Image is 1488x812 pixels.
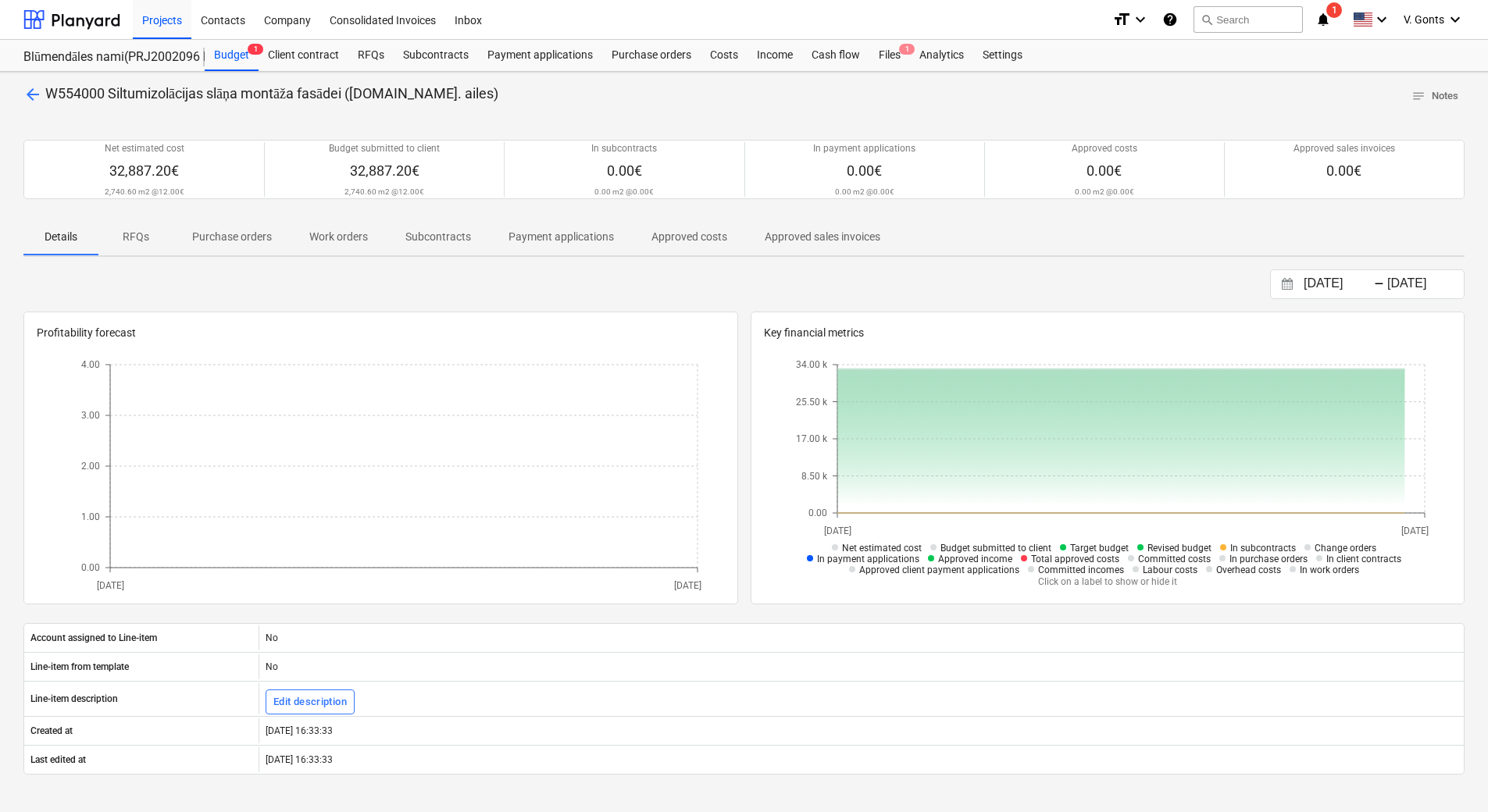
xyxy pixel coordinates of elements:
[478,40,602,71] a: Payment applications
[1411,87,1458,105] span: Notes
[859,564,1019,575] span: Approved client payment applications
[109,162,179,179] span: 32,887.20€
[1374,280,1384,289] div: -
[813,142,915,155] p: In payment applications
[23,85,42,104] span: arrow_back
[329,142,440,155] p: Budget submitted to client
[1315,10,1331,29] i: notifications
[1194,6,1303,33] button: Search
[259,718,1464,743] div: [DATE] 16:33:33
[1301,273,1380,295] input: Start Date
[899,44,915,55] span: 1
[748,40,802,71] a: Income
[1138,554,1211,564] span: Committed costs
[30,661,129,674] p: Line-item from template
[796,360,828,371] tspan: 34.00 k
[1384,273,1464,295] input: End Date
[1112,10,1131,29] i: format_size
[105,187,184,197] p: 2,740.60 m2 @ 12.00€
[808,508,827,519] tspan: 0.00
[1300,564,1359,575] span: In work orders
[81,411,100,422] tspan: 3.00
[796,397,828,408] tspan: 25.50 k
[1162,10,1178,29] i: Knowledge base
[817,554,919,564] span: In payment applications
[1274,276,1301,294] button: Interact with the calendar and add the check-in date for your trip.
[1405,84,1465,109] button: Notes
[701,40,748,71] a: Costs
[1143,564,1197,575] span: Labour costs
[30,725,73,738] p: Created at
[835,187,894,197] p: 0.00 m2 @ 0.00€
[801,471,828,482] tspan: 8.50 k
[105,142,184,155] p: Net estimated cost
[42,229,80,245] p: Details
[591,142,657,155] p: In subcontracts
[30,753,86,767] p: Last edited at
[30,693,118,706] p: Line-item description
[602,40,701,71] a: Purchase orders
[205,40,259,71] div: Budget
[1401,525,1429,536] tspan: [DATE]
[823,525,851,536] tspan: [DATE]
[940,543,1051,554] span: Budget submitted to client
[81,461,100,472] tspan: 2.00
[869,40,910,71] a: Files1
[796,434,828,445] tspan: 17.00 k
[1201,13,1213,26] span: search
[790,575,1425,589] p: Click on a label to show or hide it
[309,229,368,245] p: Work orders
[607,162,642,179] span: 0.00€
[248,44,263,55] span: 1
[1326,554,1401,564] span: In client contracts
[45,85,498,101] span: W554000 Siltumizolācijas slāņa montāža fasādei (t.sk. ailes)
[350,162,419,179] span: 32,887.20€
[1075,187,1134,197] p: 0.00 m2 @ 0.00€
[1147,543,1211,554] span: Revised budget
[594,187,654,197] p: 0.00 m2 @ 0.00€
[1410,737,1488,812] iframe: Chat Widget
[1072,142,1137,155] p: Approved costs
[394,40,478,71] a: Subcontracts
[508,229,614,245] p: Payment applications
[1031,554,1119,564] span: Total approved costs
[1294,142,1395,155] p: Approved sales invoices
[973,40,1032,71] a: Settings
[23,49,186,66] div: Blūmendāles nami(PRJ2002096 Prūšu 3 kārta) - 2601984
[259,40,348,71] a: Client contract
[1315,543,1376,554] span: Change orders
[81,360,100,371] tspan: 4.00
[259,625,1464,650] div: No
[259,654,1464,679] div: No
[938,554,1012,564] span: Approved income
[802,40,869,71] a: Cash flow
[842,543,922,554] span: Net estimated cost
[1229,554,1308,564] span: In purchase orders
[81,563,100,574] tspan: 0.00
[674,580,701,591] tspan: [DATE]
[1230,543,1296,554] span: In subcontracts
[266,689,355,714] button: Edit description
[30,632,157,645] p: Account assigned to Line-item
[1411,89,1426,103] span: notes
[1087,162,1122,179] span: 0.00€
[1038,564,1124,575] span: Committed incomes
[348,40,394,71] a: RFQs
[651,229,727,245] p: Approved costs
[1326,2,1342,18] span: 1
[81,512,100,523] tspan: 1.00
[37,325,725,341] p: Profitability forecast
[910,40,973,71] div: Analytics
[1372,10,1391,29] i: keyboard_arrow_down
[273,693,347,711] div: Edit description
